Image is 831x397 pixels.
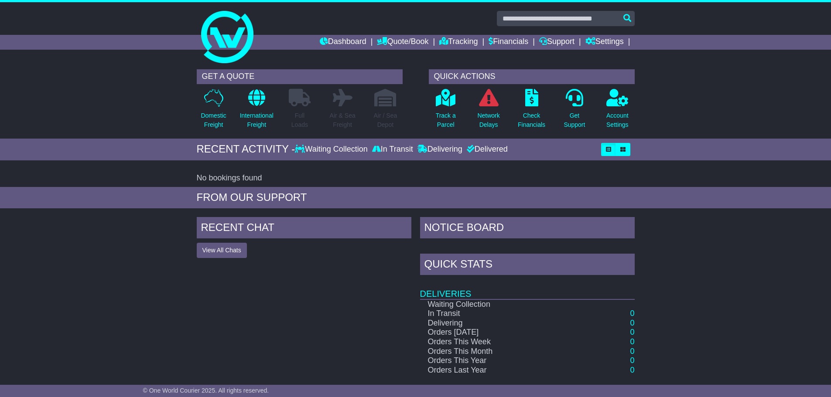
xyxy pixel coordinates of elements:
a: 0 [630,337,634,346]
a: 0 [630,347,634,356]
td: Delivering [420,319,576,328]
div: GET A QUOTE [197,69,403,84]
a: Support [539,35,575,50]
a: Tracking [439,35,478,50]
div: No bookings found [197,173,635,183]
a: CheckFinancials [517,88,546,134]
td: Orders This Week [420,337,576,347]
p: Get Support [564,111,585,129]
td: Finances [420,375,635,397]
a: 0 [630,328,634,336]
div: RECENT CHAT [197,217,411,241]
p: Domestic Freight [201,111,226,129]
p: Track a Parcel [436,111,456,129]
td: Orders This Year [420,356,576,366]
p: Network Delays [477,111,499,129]
a: 0 [630,366,634,374]
a: Dashboard [320,35,366,50]
td: Orders [DATE] [420,328,576,337]
div: In Transit [370,145,415,154]
a: Quote/Book [377,35,428,50]
p: Air / Sea Depot [374,111,397,129]
div: RECENT ACTIVITY - [197,143,295,156]
a: Track aParcel [435,88,456,134]
td: Orders Last Year [420,366,576,375]
p: Full Loads [289,111,311,129]
a: GetSupport [563,88,585,134]
a: AccountSettings [606,88,629,134]
p: International Freight [240,111,274,129]
p: Air & Sea Freight [330,111,356,129]
td: Orders This Month [420,347,576,356]
div: FROM OUR SUPPORT [197,191,635,204]
td: In Transit [420,309,576,319]
a: NetworkDelays [477,88,500,134]
a: 0 [630,309,634,318]
p: Account Settings [606,111,629,129]
div: NOTICE BOARD [420,217,635,241]
a: DomesticFreight [200,88,226,134]
span: © One World Courier 2025. All rights reserved. [143,387,269,394]
p: Check Financials [518,111,545,129]
button: View All Chats [197,243,247,258]
div: Waiting Collection [295,145,369,154]
a: InternationalFreight [239,88,274,134]
div: Delivered [465,145,508,154]
div: QUICK ACTIONS [429,69,635,84]
a: 0 [630,356,634,365]
td: Waiting Collection [420,299,576,309]
a: Settings [585,35,624,50]
a: 0 [630,319,634,327]
div: Quick Stats [420,254,635,277]
td: Deliveries [420,277,635,299]
a: Financials [489,35,528,50]
div: Delivering [415,145,465,154]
